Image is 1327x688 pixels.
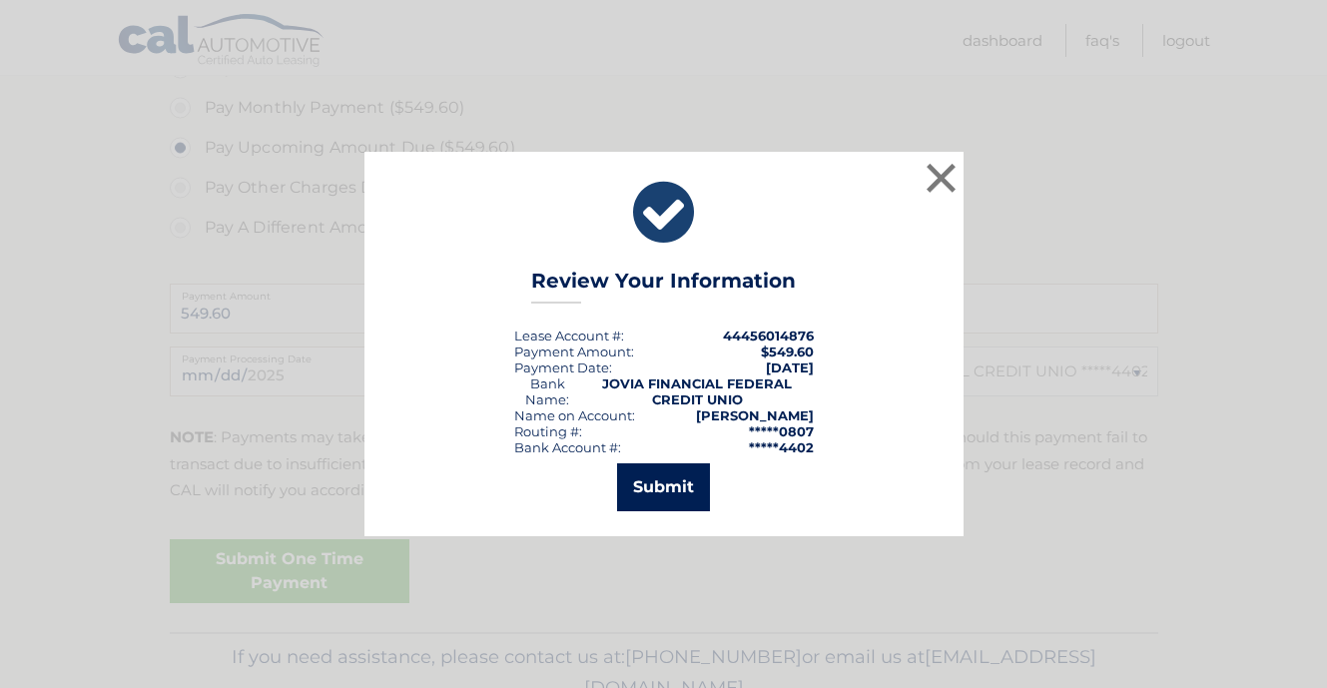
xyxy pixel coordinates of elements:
[696,407,814,423] strong: [PERSON_NAME]
[514,423,582,439] div: Routing #:
[602,375,792,407] strong: JOVIA FINANCIAL FEDERAL CREDIT UNIO
[766,359,814,375] span: [DATE]
[514,375,581,407] div: Bank Name:
[514,344,634,359] div: Payment Amount:
[514,359,609,375] span: Payment Date
[514,407,635,423] div: Name on Account:
[922,158,962,198] button: ×
[761,344,814,359] span: $549.60
[531,269,796,304] h3: Review Your Information
[514,359,612,375] div: :
[617,463,710,511] button: Submit
[723,328,814,344] strong: 44456014876
[514,328,624,344] div: Lease Account #:
[514,439,621,455] div: Bank Account #:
